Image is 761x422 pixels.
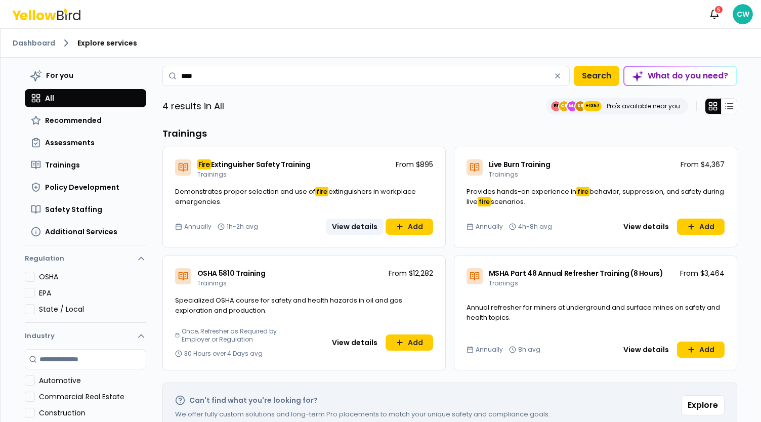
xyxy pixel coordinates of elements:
[315,187,328,196] mark: fire
[25,200,146,219] button: Safety Staffing
[162,126,737,141] h3: Trainings
[25,111,146,130] button: Recommended
[13,37,749,49] nav: breadcrumb
[45,227,117,237] span: Additional Services
[326,219,384,235] button: View details
[227,223,258,231] span: 1h-2h avg
[197,279,227,287] span: Trainings
[184,350,263,358] span: 30 Hours over 4 Days avg
[396,159,433,170] p: From $895
[518,346,540,354] span: 8h avg
[25,89,146,107] button: All
[551,101,561,111] span: EE
[197,159,212,170] mark: Fire
[77,38,137,48] span: Explore services
[489,159,551,170] span: Live Burn Training
[389,268,433,278] p: From $12,282
[175,296,402,315] span: Specialized OSHA course for safety and health hazards in oil and gas exploration and production.
[386,334,433,351] button: Add
[25,272,146,322] div: Regulation
[476,346,503,354] span: Annually
[575,101,585,111] span: SE
[211,159,310,170] span: Extinguisher Safety Training
[478,197,491,206] mark: fire
[25,249,146,272] button: Regulation
[680,268,725,278] p: From $3,464
[39,272,146,282] label: OSHA
[175,187,416,206] span: extinguishers in workplace emergencies.
[162,99,224,113] p: 4 results in All
[681,159,725,170] p: From $4,367
[39,304,146,314] label: State / Local
[45,204,102,215] span: Safety Staffing
[489,268,663,278] span: MSHA Part 48 Annual Refresher Training (8 Hours)
[45,115,102,125] span: Recommended
[39,375,146,386] label: Automotive
[386,219,433,235] button: Add
[467,187,724,206] span: behavior, suppression, and safety during live
[567,101,577,111] span: MJ
[326,334,384,351] button: View details
[467,303,720,322] span: Annual refresher for miners at underground and surface mines on safety and health topics.
[25,66,146,85] button: For you
[25,134,146,152] button: Assessments
[518,223,552,231] span: 4h-8h avg
[197,170,227,179] span: Trainings
[617,219,675,235] button: View details
[25,156,146,174] button: Trainings
[489,170,518,179] span: Trainings
[681,395,725,415] button: Explore
[491,197,525,206] span: scenarios.
[25,178,146,196] button: Policy Development
[585,101,600,111] span: +1357
[617,342,675,358] button: View details
[13,38,55,48] a: Dashboard
[574,66,619,86] button: Search
[45,160,80,170] span: Trainings
[25,223,146,241] button: Additional Services
[607,102,680,110] p: Pro's available near you
[624,67,736,85] div: What do you need?
[184,223,212,231] span: Annually
[45,93,54,103] span: All
[704,4,725,24] button: 5
[576,187,589,196] mark: fire
[677,219,725,235] button: Add
[467,187,576,196] span: Provides hands-on experience in
[39,408,146,418] label: Construction
[175,187,315,196] span: Demonstrates proper selection and use of
[714,5,724,14] div: 5
[175,409,550,419] p: We offer fully custom solutions and long-term Pro placements to match your unique safety and comp...
[733,4,753,24] span: CW
[46,70,73,80] span: For you
[189,395,318,405] h2: Can't find what you're looking for?
[39,288,146,298] label: EPA
[45,138,95,148] span: Assessments
[182,327,300,344] span: Once, Refresher as Required by Employer or Regulation
[489,279,518,287] span: Trainings
[677,342,725,358] button: Add
[197,268,266,278] span: OSHA 5810 Training
[559,101,569,111] span: CE
[39,392,146,402] label: Commercial Real Estate
[476,223,503,231] span: Annually
[25,323,146,349] button: Industry
[45,182,119,192] span: Policy Development
[623,66,737,86] button: What do you need?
